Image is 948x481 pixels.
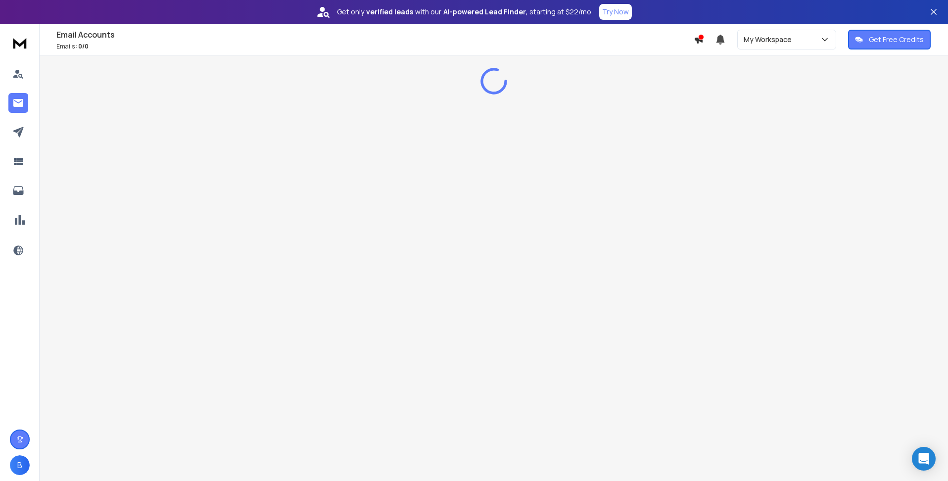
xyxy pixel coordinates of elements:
[56,43,694,50] p: Emails :
[869,35,924,45] p: Get Free Credits
[10,34,30,52] img: logo
[848,30,931,49] button: Get Free Credits
[366,7,413,17] strong: verified leads
[337,7,591,17] p: Get only with our starting at $22/mo
[744,35,796,45] p: My Workspace
[443,7,527,17] strong: AI-powered Lead Finder,
[602,7,629,17] p: Try Now
[78,42,89,50] span: 0 / 0
[599,4,632,20] button: Try Now
[56,29,694,41] h1: Email Accounts
[10,455,30,475] button: B
[912,447,936,471] div: Open Intercom Messenger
